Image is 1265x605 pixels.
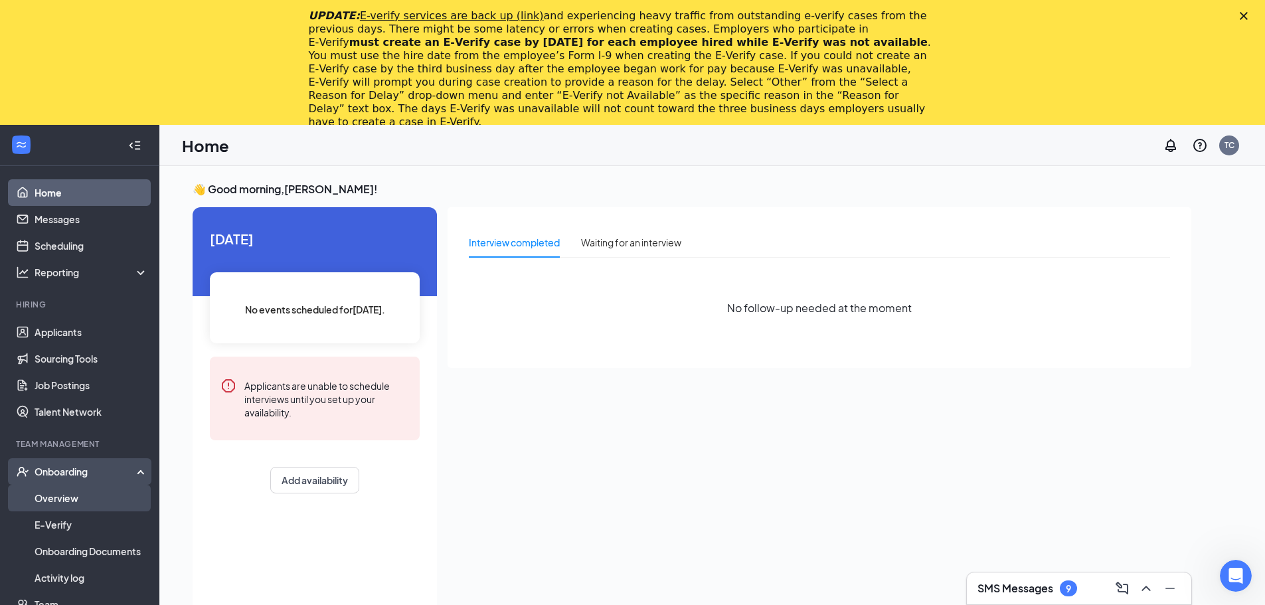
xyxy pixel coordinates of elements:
[35,372,148,398] a: Job Postings
[35,266,149,279] div: Reporting
[244,378,409,419] div: Applicants are unable to schedule interviews until you set up your availability.
[16,299,145,310] div: Hiring
[1138,580,1154,596] svg: ChevronUp
[977,581,1053,596] h3: SMS Messages
[35,345,148,372] a: Sourcing Tools
[360,9,544,22] a: E-verify services are back up (link)
[35,319,148,345] a: Applicants
[1136,578,1157,599] button: ChevronUp
[128,139,141,152] svg: Collapse
[1162,580,1178,596] svg: Minimize
[35,564,148,591] a: Activity log
[1240,12,1253,20] div: Close
[469,235,560,250] div: Interview completed
[35,398,148,425] a: Talent Network
[16,438,145,450] div: Team Management
[193,182,1191,197] h3: 👋 Good morning, [PERSON_NAME] !
[35,538,148,564] a: Onboarding Documents
[15,138,28,151] svg: WorkstreamLogo
[1220,560,1252,592] iframe: Intercom live chat
[210,228,420,249] span: [DATE]
[309,9,544,22] i: UPDATE:
[16,465,29,478] svg: UserCheck
[1159,578,1181,599] button: Minimize
[35,511,148,538] a: E-Verify
[35,206,148,232] a: Messages
[16,266,29,279] svg: Analysis
[349,36,928,48] b: must create an E‑Verify case by [DATE] for each employee hired while E‑Verify was not available
[182,134,229,157] h1: Home
[1224,139,1234,151] div: TC
[1066,583,1071,594] div: 9
[35,465,137,478] div: Onboarding
[581,235,681,250] div: Waiting for an interview
[727,300,912,316] span: No follow-up needed at the moment
[35,179,148,206] a: Home
[270,467,359,493] button: Add availability
[245,302,385,317] span: No events scheduled for [DATE] .
[1192,137,1208,153] svg: QuestionInfo
[35,232,148,259] a: Scheduling
[35,485,148,511] a: Overview
[220,378,236,394] svg: Error
[1163,137,1179,153] svg: Notifications
[1112,578,1133,599] button: ComposeMessage
[1114,580,1130,596] svg: ComposeMessage
[309,9,936,129] div: and experiencing heavy traffic from outstanding e-verify cases from the previous days. There migh...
